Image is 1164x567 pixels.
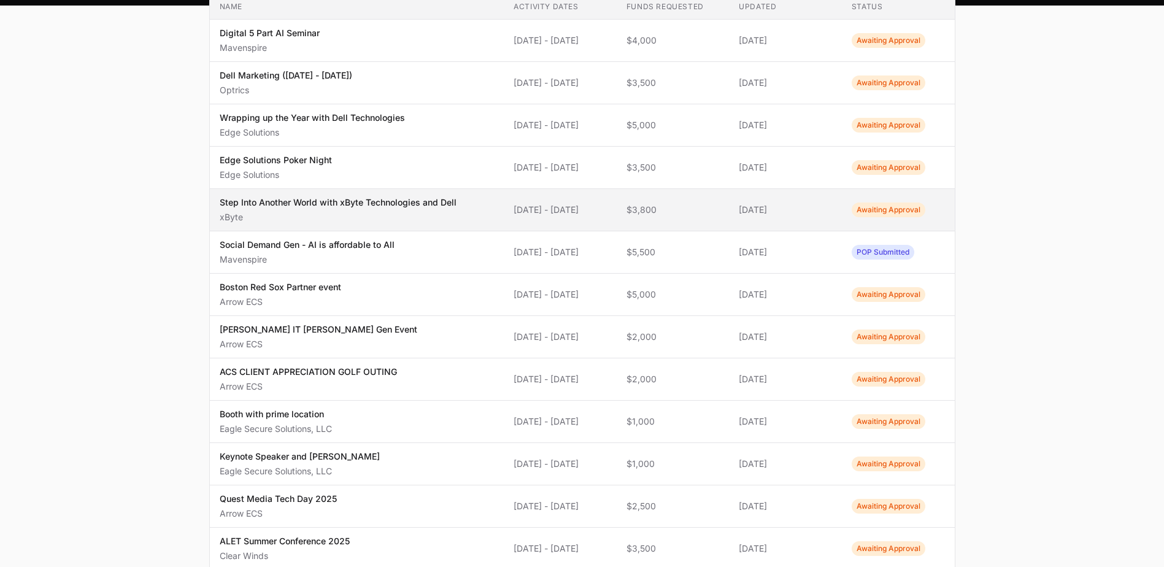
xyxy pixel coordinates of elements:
p: ACS CLIENT APPRECIATION GOLF OUTING [220,366,397,378]
span: [DATE] - [DATE] [514,34,607,47]
span: Activity Status [852,287,925,302]
span: [DATE] [739,288,832,301]
span: $5,500 [626,246,720,258]
span: Activity Status [852,457,925,471]
p: xByte [220,211,457,223]
span: $3,500 [626,77,720,89]
span: [DATE] - [DATE] [514,204,607,216]
span: $1,000 [626,415,720,428]
span: [DATE] - [DATE] [514,77,607,89]
span: [DATE] [739,542,832,555]
p: Edge Solutions [220,169,332,181]
p: Arrow ECS [220,507,337,520]
span: [DATE] - [DATE] [514,288,607,301]
span: [DATE] [739,204,832,216]
span: Activity Status [852,160,925,175]
span: Activity Status [852,499,925,514]
span: Activity Status [852,75,925,90]
span: Activity Status [852,372,925,387]
span: Activity Status [852,330,925,344]
span: [DATE] [739,458,832,470]
p: Arrow ECS [220,296,341,308]
p: Keynote Speaker and [PERSON_NAME] [220,450,380,463]
span: [DATE] [739,500,832,512]
span: $2,500 [626,500,720,512]
span: [DATE] - [DATE] [514,331,607,343]
p: Mavenspire [220,42,320,54]
p: Booth with prime location [220,408,332,420]
span: $3,500 [626,542,720,555]
span: [DATE] [739,373,832,385]
span: Activity Status [852,118,925,133]
p: Clear Winds [220,550,350,562]
p: Dell Marketing ([DATE] - [DATE]) [220,69,352,82]
p: Boston Red Sox Partner event [220,281,341,293]
span: $5,000 [626,288,720,301]
span: $3,500 [626,161,720,174]
p: Edge Solutions Poker Night [220,154,332,166]
span: Activity Status [852,202,925,217]
span: $2,000 [626,331,720,343]
p: Step Into Another World with xByte Technologies and Dell [220,196,457,209]
span: $1,000 [626,458,720,470]
span: [DATE] - [DATE] [514,500,607,512]
span: Activity Status [852,33,925,48]
span: [DATE] - [DATE] [514,458,607,470]
span: Activity Status [852,414,925,429]
p: Social Demand Gen - AI is affordable to All [220,239,395,251]
p: ALET Summer Conference 2025 [220,535,350,547]
span: [DATE] [739,331,832,343]
p: Eagle Secure Solutions, LLC [220,465,380,477]
span: Activity Status [852,245,914,260]
span: $2,000 [626,373,720,385]
span: $3,800 [626,204,720,216]
span: [DATE] - [DATE] [514,415,607,428]
p: Digital 5 Part AI Seminar [220,27,320,39]
p: Wrapping up the Year with Dell Technologies [220,112,405,124]
span: [DATE] [739,119,832,131]
span: [DATE] [739,246,832,258]
span: [DATE] - [DATE] [514,542,607,555]
p: Mavenspire [220,253,395,266]
span: [DATE] [739,77,832,89]
p: Quest Media Tech Day 2025 [220,493,337,505]
span: $5,000 [626,119,720,131]
span: [DATE] - [DATE] [514,161,607,174]
span: [DATE] - [DATE] [514,119,607,131]
span: $4,000 [626,34,720,47]
p: Eagle Secure Solutions, LLC [220,423,332,435]
span: [DATE] [739,34,832,47]
span: [DATE] [739,415,832,428]
p: Edge Solutions [220,126,405,139]
span: [DATE] [739,161,832,174]
p: Arrow ECS [220,380,397,393]
span: [DATE] - [DATE] [514,373,607,385]
span: [DATE] - [DATE] [514,246,607,258]
p: [PERSON_NAME] IT [PERSON_NAME] Gen Event [220,323,417,336]
span: Activity Status [852,541,925,556]
p: Arrow ECS [220,338,417,350]
p: Optrics [220,84,352,96]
